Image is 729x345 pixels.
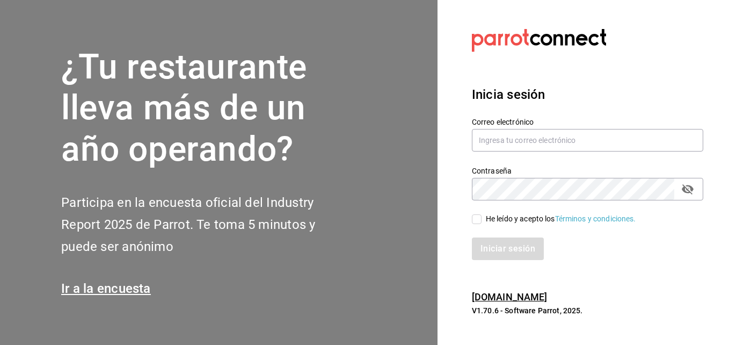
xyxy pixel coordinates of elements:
label: Correo electrónico [472,118,703,125]
h3: Inicia sesión [472,85,703,104]
p: V1.70.6 - Software Parrot, 2025. [472,305,703,316]
button: Campo de contraseña [679,180,697,198]
h2: Participa en la encuesta oficial del Industry Report 2025 de Parrot. Te toma 5 minutos y puede se... [61,192,351,257]
a: [DOMAIN_NAME] [472,291,548,303]
input: Ingresa tu correo electrónico [472,129,703,152]
a: Términos y condiciones. [555,214,636,223]
label: Contraseña [472,167,703,174]
div: He leído y acepto los [486,213,636,225]
a: Ir a la encuesta [61,281,151,296]
h1: ¿Tu restaurante lleva más de un año operando? [61,47,351,170]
